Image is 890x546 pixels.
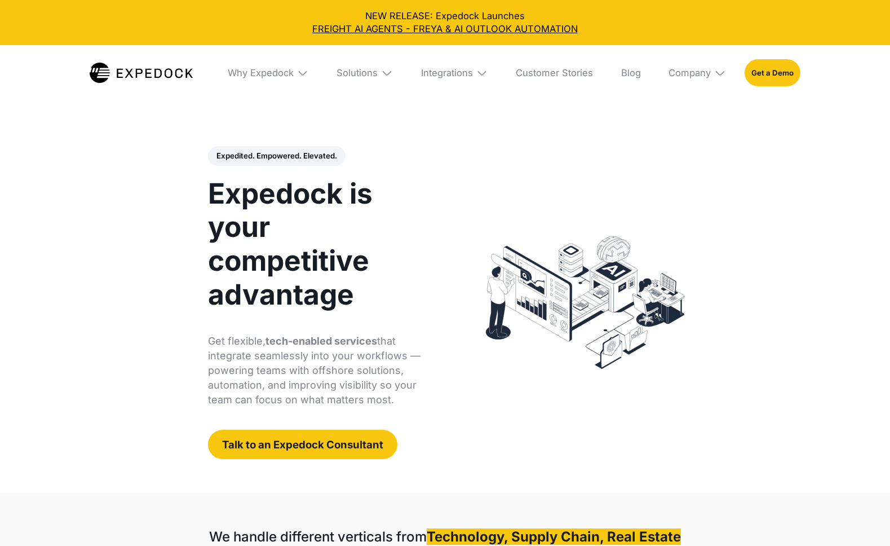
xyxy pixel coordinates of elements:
p: Get flexible, that integrate seamlessly into your workflows — powering teams with offshore soluti... [208,334,433,407]
a: Talk to an Expedock Consultant [208,430,397,459]
div: Company [659,45,736,101]
a: Get a Demo [745,59,800,86]
div: Why Expedock [218,45,318,101]
iframe: Chat Widget [834,492,890,546]
a: FREIGHT AI AGENTS - FREYA & AI OUTLOOK AUTOMATION [10,23,881,36]
div: Integrations [411,45,497,101]
div: Solutions [327,45,402,101]
div: Integrations [421,67,473,79]
strong: tech-enabled services [265,335,377,347]
strong: We handle different verticals from [209,529,427,545]
div: Why Expedock [228,67,294,79]
h1: Expedock is your competitive advantage [208,177,433,312]
div: Company [668,67,711,79]
div: Solutions [336,67,378,79]
a: Customer Stories [506,45,602,101]
div: NEW RELEASE: Expedock Launches [10,10,881,36]
a: Blog [612,45,650,101]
